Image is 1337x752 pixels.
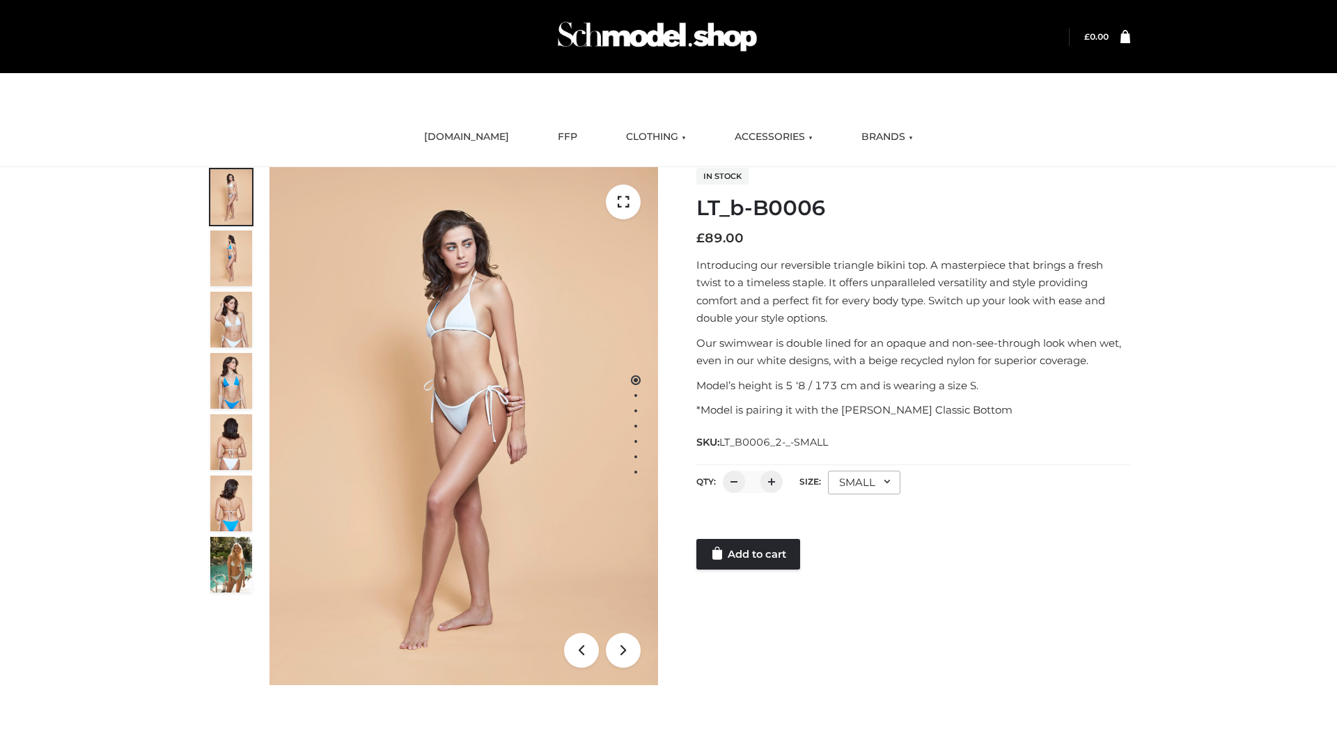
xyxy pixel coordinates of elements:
[696,168,749,185] span: In stock
[616,122,696,152] a: CLOTHING
[1084,31,1090,42] span: £
[724,122,823,152] a: ACCESSORIES
[210,292,252,347] img: ArielClassicBikiniTop_CloudNine_AzureSky_OW114ECO_3-scaled.jpg
[799,476,821,487] label: Size:
[828,471,900,494] div: SMALL
[696,196,1130,221] h1: LT_b-B0006
[1084,31,1109,42] bdi: 0.00
[210,353,252,409] img: ArielClassicBikiniTop_CloudNine_AzureSky_OW114ECO_4-scaled.jpg
[696,401,1130,419] p: *Model is pairing it with the [PERSON_NAME] Classic Bottom
[851,122,923,152] a: BRANDS
[1084,31,1109,42] a: £0.00
[414,122,519,152] a: [DOMAIN_NAME]
[210,537,252,593] img: Arieltop_CloudNine_AzureSky2.jpg
[696,230,705,246] span: £
[696,334,1130,370] p: Our swimwear is double lined for an opaque and non-see-through look when wet, even in our white d...
[696,377,1130,395] p: Model’s height is 5 ‘8 / 173 cm and is wearing a size S.
[210,169,252,225] img: ArielClassicBikiniTop_CloudNine_AzureSky_OW114ECO_1-scaled.jpg
[553,9,762,64] img: Schmodel Admin 964
[696,230,744,246] bdi: 89.00
[696,539,800,570] a: Add to cart
[696,476,716,487] label: QTY:
[269,167,658,685] img: ArielClassicBikiniTop_CloudNine_AzureSky_OW114ECO_1
[210,230,252,286] img: ArielClassicBikiniTop_CloudNine_AzureSky_OW114ECO_2-scaled.jpg
[547,122,588,152] a: FFP
[696,434,829,451] span: SKU:
[696,256,1130,327] p: Introducing our reversible triangle bikini top. A masterpiece that brings a fresh twist to a time...
[210,414,252,470] img: ArielClassicBikiniTop_CloudNine_AzureSky_OW114ECO_7-scaled.jpg
[210,476,252,531] img: ArielClassicBikiniTop_CloudNine_AzureSky_OW114ECO_8-scaled.jpg
[719,436,828,448] span: LT_B0006_2-_-SMALL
